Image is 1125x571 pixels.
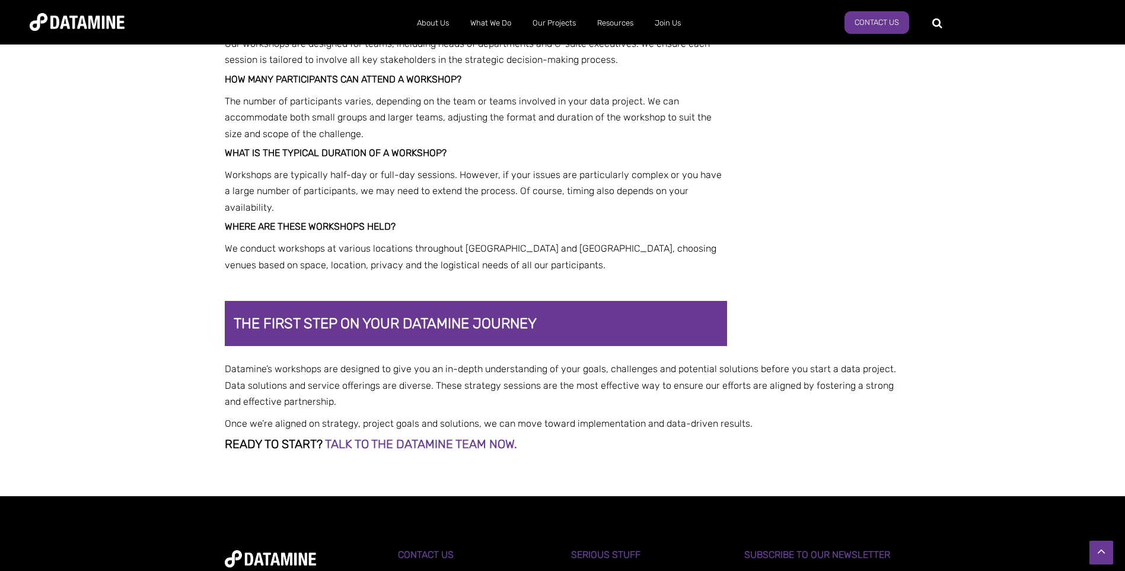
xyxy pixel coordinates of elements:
[225,96,712,139] span: The number of participants varies, depending on the team or teams involved in your data project. ...
[225,169,722,212] span: Workshops are typically half-day or full-day sessions. However, if your issues are particularly c...
[225,221,396,232] strong: Where are these workshops held?
[225,147,447,158] strong: What is the typical duration of a workshop?
[522,8,587,39] a: Our Projects
[587,8,644,39] a: Resources
[225,550,316,567] img: datamine-logo-white
[398,550,554,560] h3: Contact Us
[844,11,909,34] a: Contact Us
[225,418,753,429] span: Once we’re aligned on strategy, project goals and solutions, we can move toward implementation an...
[744,550,900,560] h3: Subscribe to our Newsletter
[571,550,727,560] h3: Serious Stuff
[644,8,691,39] a: Join Us
[234,316,719,331] h2: The first step on your Datamine journey
[225,74,461,85] strong: How many participants can attend a workshop?
[225,363,896,407] span: Datamine’s workshops are designed to give you an in-depth understanding of your goals, challenges...
[30,13,125,31] img: Datamine
[225,437,323,451] span: Ready to start?
[225,243,716,270] span: We conduct workshops at various locations throughout [GEOGRAPHIC_DATA] and [GEOGRAPHIC_DATA], cho...
[406,8,460,39] a: About Us
[460,8,522,39] a: What We Do
[325,437,517,451] a: Talk to the Datamine team now.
